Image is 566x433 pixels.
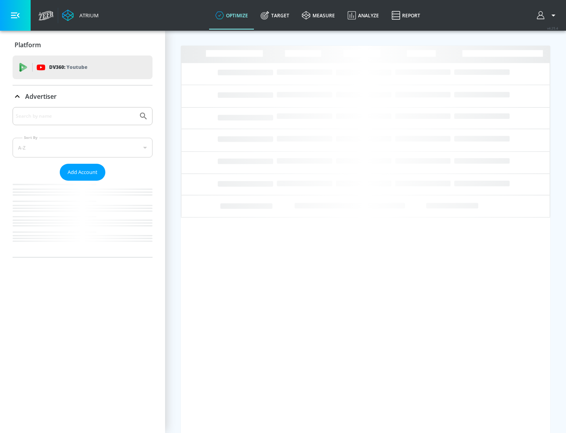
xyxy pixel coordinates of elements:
a: Report [385,1,426,30]
nav: list of Advertiser [13,181,153,257]
p: DV360: [49,63,87,72]
div: DV360: Youtube [13,56,153,79]
a: Atrium [62,9,99,21]
p: Advertiser [25,92,57,101]
a: Target [254,1,296,30]
div: Atrium [76,12,99,19]
div: Advertiser [13,107,153,257]
div: Platform [13,34,153,56]
p: Youtube [66,63,87,71]
div: Advertiser [13,85,153,107]
input: Search by name [16,111,135,121]
button: Add Account [60,164,105,181]
a: measure [296,1,341,30]
label: Sort By [22,135,39,140]
a: Analyze [341,1,385,30]
span: Add Account [68,168,97,177]
div: A-Z [13,138,153,157]
a: optimize [209,1,254,30]
span: v 4.25.4 [547,26,558,30]
p: Platform [15,41,41,49]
